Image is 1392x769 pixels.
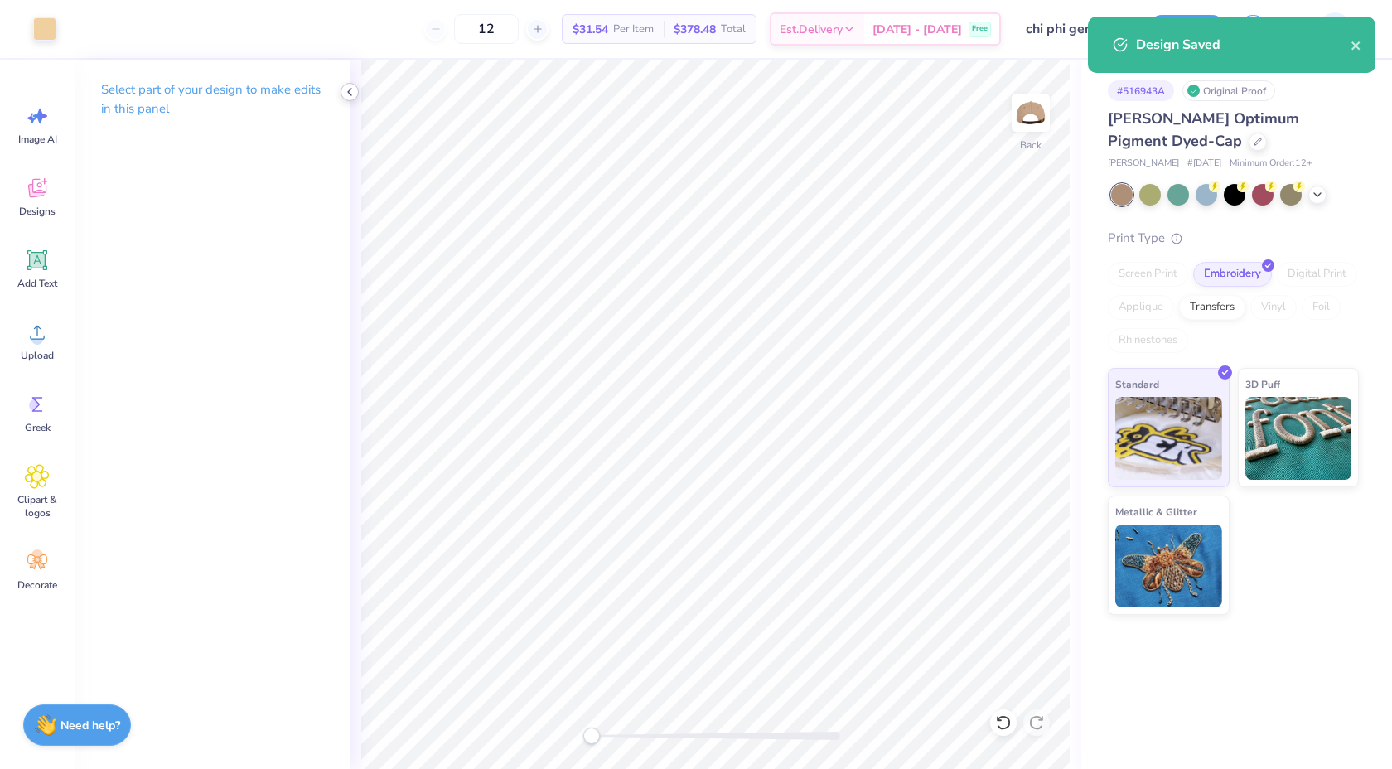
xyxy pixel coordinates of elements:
[101,80,323,118] p: Select part of your design to make edits in this panel
[1136,35,1351,55] div: Design Saved
[1245,397,1352,480] img: 3D Puff
[1302,295,1341,320] div: Foil
[1245,375,1280,393] span: 3D Puff
[1108,109,1299,151] span: [PERSON_NAME] Optimum Pigment Dyed-Cap
[1193,262,1272,287] div: Embroidery
[1108,295,1174,320] div: Applique
[1230,157,1312,171] span: Minimum Order: 12 +
[1115,525,1222,607] img: Metallic & Glitter
[613,21,654,38] span: Per Item
[1108,157,1179,171] span: [PERSON_NAME]
[19,205,56,218] span: Designs
[780,21,843,38] span: Est. Delivery
[1115,503,1197,520] span: Metallic & Glitter
[21,349,54,362] span: Upload
[1108,229,1359,248] div: Print Type
[25,421,51,434] span: Greek
[1108,262,1188,287] div: Screen Print
[1288,12,1359,46] a: HB
[60,718,120,733] strong: Need help?
[1277,262,1357,287] div: Digital Print
[1318,12,1351,46] img: Hawdyan Baban
[1014,96,1047,129] img: Back
[1108,328,1188,353] div: Rhinestones
[17,277,57,290] span: Add Text
[454,14,519,44] input: – –
[10,493,65,520] span: Clipart & logos
[1250,295,1297,320] div: Vinyl
[972,23,988,35] span: Free
[18,133,57,146] span: Image AI
[1013,12,1135,46] input: Untitled Design
[1115,397,1222,480] img: Standard
[17,578,57,592] span: Decorate
[573,21,608,38] span: $31.54
[721,21,746,38] span: Total
[674,21,716,38] span: $378.48
[1187,157,1221,171] span: # [DATE]
[1351,35,1362,55] button: close
[872,21,962,38] span: [DATE] - [DATE]
[583,728,600,744] div: Accessibility label
[1182,80,1275,101] div: Original Proof
[1020,138,1042,152] div: Back
[1115,375,1159,393] span: Standard
[1179,295,1245,320] div: Transfers
[1108,80,1174,101] div: # 516943A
